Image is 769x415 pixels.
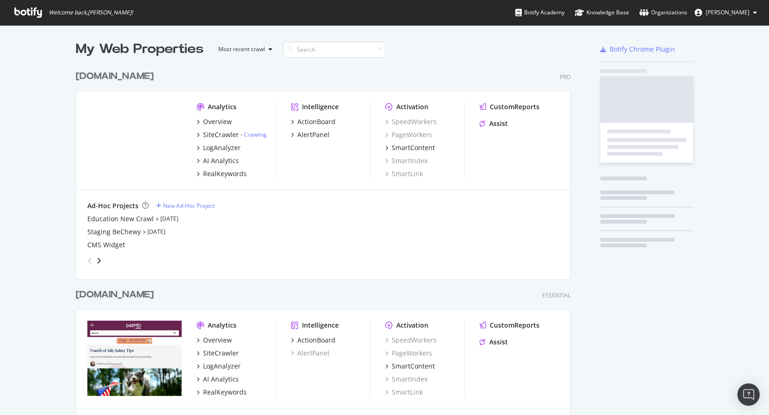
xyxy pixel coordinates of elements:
[297,336,335,345] div: ActionBoard
[385,375,427,384] a: SmartIndex
[49,9,133,16] span: Welcome back, [PERSON_NAME] !
[87,227,141,237] a: Staging BeChewy
[87,102,182,178] img: www.chewy.com
[687,5,764,20] button: [PERSON_NAME]
[490,102,539,112] div: CustomReports
[203,156,239,165] div: AI Analytics
[737,383,760,406] div: Open Intercom Messenger
[385,362,435,371] a: SmartContent
[291,130,329,139] a: AlertPanel
[560,73,571,81] div: Pro
[392,362,435,371] div: SmartContent
[244,131,267,138] a: Crawling
[639,8,687,17] div: Organizations
[385,117,437,126] a: SpeedWorkers
[392,143,435,152] div: SmartContent
[197,362,241,371] a: LogAnalyzer
[480,337,508,347] a: Assist
[385,388,423,397] a: SmartLink
[160,215,178,223] a: [DATE]
[291,336,335,345] a: ActionBoard
[87,321,182,396] img: www.petmd.com
[302,102,339,112] div: Intelligence
[241,131,267,138] div: -
[163,202,215,210] div: New Ad-Hoc Project
[208,102,237,112] div: Analytics
[385,130,432,139] a: PageWorkers
[480,102,539,112] a: CustomReports
[385,349,432,358] a: PageWorkers
[197,117,232,126] a: Overview
[203,169,247,178] div: RealKeywords
[385,156,427,165] a: SmartIndex
[490,321,539,330] div: CustomReports
[385,143,435,152] a: SmartContent
[297,130,329,139] div: AlertPanel
[203,117,232,126] div: Overview
[489,119,508,128] div: Assist
[291,349,329,358] a: AlertPanel
[283,41,386,58] input: Search
[706,8,749,16] span: Mitchell Abdullah
[203,349,239,358] div: SiteCrawler
[197,143,241,152] a: LogAnalyzer
[480,321,539,330] a: CustomReports
[515,8,565,17] div: Botify Academy
[197,349,239,358] a: SiteCrawler
[203,130,239,139] div: SiteCrawler
[84,253,96,268] div: angle-left
[76,70,158,83] a: [DOMAIN_NAME]
[87,240,125,250] a: CMS Widget
[203,388,247,397] div: RealKeywords
[385,336,437,345] a: SpeedWorkers
[218,46,265,52] div: Most recent crawl
[87,201,138,211] div: Ad-Hoc Projects
[76,288,158,302] a: [DOMAIN_NAME]
[610,45,675,54] div: Botify Chrome Plugin
[297,117,335,126] div: ActionBoard
[211,42,276,57] button: Most recent crawl
[76,70,154,83] div: [DOMAIN_NAME]
[396,321,428,330] div: Activation
[147,228,165,236] a: [DATE]
[197,336,232,345] a: Overview
[203,336,232,345] div: Overview
[396,102,428,112] div: Activation
[197,169,247,178] a: RealKeywords
[197,156,239,165] a: AI Analytics
[480,119,508,128] a: Assist
[197,130,267,139] a: SiteCrawler- Crawling
[87,214,154,224] a: Education New Crawl
[197,375,239,384] a: AI Analytics
[542,291,571,299] div: Essential
[291,117,335,126] a: ActionBoard
[76,288,154,302] div: [DOMAIN_NAME]
[197,388,247,397] a: RealKeywords
[156,202,215,210] a: New Ad-Hoc Project
[203,143,241,152] div: LogAnalyzer
[600,45,675,54] a: Botify Chrome Plugin
[203,362,241,371] div: LogAnalyzer
[76,40,204,59] div: My Web Properties
[208,321,237,330] div: Analytics
[96,256,102,265] div: angle-right
[203,375,239,384] div: AI Analytics
[575,8,629,17] div: Knowledge Base
[385,169,423,178] a: SmartLink
[302,321,339,330] div: Intelligence
[489,337,508,347] div: Assist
